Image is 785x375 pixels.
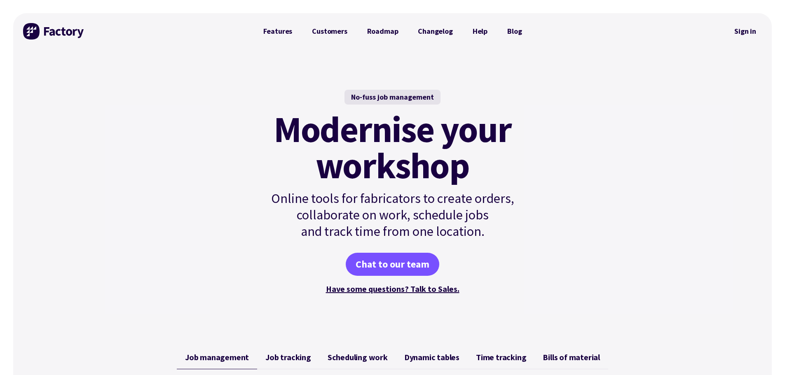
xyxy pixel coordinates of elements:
nav: Primary Navigation [253,23,532,40]
span: Time tracking [476,352,526,362]
div: No-fuss job management [344,90,441,105]
a: Features [253,23,302,40]
mark: Modernise your workshop [274,111,511,184]
p: Online tools for fabricators to create orders, collaborate on work, schedule jobs and track time ... [253,190,532,240]
a: Blog [497,23,532,40]
a: Roadmap [357,23,408,40]
span: Job tracking [265,352,311,362]
span: Bills of material [543,352,600,362]
nav: Secondary Navigation [729,22,762,41]
span: Dynamic tables [404,352,459,362]
a: Chat to our team [346,253,439,276]
img: Factory [23,23,85,40]
a: Have some questions? Talk to Sales. [326,284,459,294]
span: Job management [185,352,249,362]
span: Scheduling work [328,352,388,362]
a: Changelog [408,23,462,40]
a: Customers [302,23,357,40]
a: Help [463,23,497,40]
a: Sign in [729,22,762,41]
